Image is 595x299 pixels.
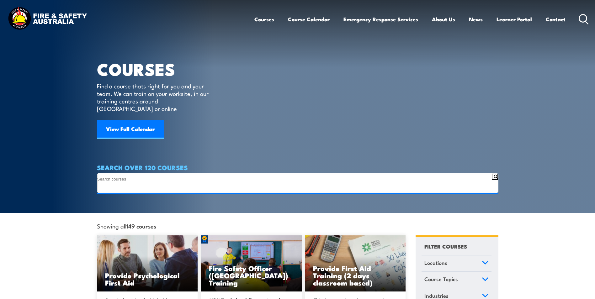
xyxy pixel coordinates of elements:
[97,186,492,191] input: Search autocomplete input
[424,242,467,250] h4: FILTER COURSES
[305,235,406,292] a: Provide First Aid Training (2 days classroom based)
[105,272,190,286] h3: Provide Psychological First Aid
[469,11,483,28] a: News
[343,11,418,28] a: Emergency Response Services
[97,235,198,292] img: Mental Health First Aid Training Course from Fire & Safety Australia
[97,174,492,192] form: Search form
[97,82,211,112] p: Find a course thats right for you and your team. We can train on your worksite, in our training c...
[288,11,330,28] a: Course Calendar
[432,11,455,28] a: About Us
[201,235,302,292] a: Fire Safety Officer ([GEOGRAPHIC_DATA]) Training
[422,255,491,272] a: Locations
[97,61,218,76] h1: COURSES
[424,275,458,283] span: Course Topics
[201,235,302,292] img: Fire Safety Advisor
[492,174,498,180] button: Search magnifier button
[97,164,498,171] h4: SEARCH OVER 120 COURSES
[305,235,406,292] img: Mental Health First Aid Training (Standard) – Classroom
[97,176,492,181] input: Search input
[97,235,198,292] a: Provide Psychological First Aid
[497,11,532,28] a: Learner Portal
[254,11,274,28] a: Courses
[313,265,398,286] h3: Provide First Aid Training (2 days classroom based)
[209,265,294,286] h3: Fire Safety Officer ([GEOGRAPHIC_DATA]) Training
[97,223,156,229] span: Showing all
[424,259,447,267] span: Locations
[97,120,164,139] a: View Full Calendar
[126,222,156,230] strong: 149 courses
[422,272,491,288] a: Course Topics
[546,11,566,28] a: Contact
